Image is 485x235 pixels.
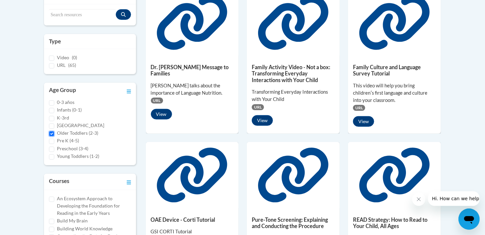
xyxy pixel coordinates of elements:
[4,5,54,10] span: Hi. How can we help?
[353,105,365,111] span: URL
[57,225,112,232] label: Building World Knowledge
[252,64,335,83] h5: Family Activity Video - Not a box: Transforming Everyday Interactions with Your Child
[127,177,131,186] a: Toggle collapse
[353,116,374,127] button: View
[49,9,116,21] input: Search resources
[252,88,335,103] div: Transforming Everyday Interactions with Your Child
[49,86,76,95] h3: Age Group
[57,62,66,68] span: URL
[412,193,425,206] iframe: Close message
[57,137,79,144] label: Pre K (4-5)
[68,62,76,68] span: (65)
[57,106,82,114] label: Infants (0-1)
[353,216,436,229] h5: READ Strategy: How to Read to Your Child, All Ages
[49,37,131,45] h3: Type
[57,99,74,106] label: 0-3 años
[151,216,234,223] h5: OAE Device - Corti Tutorial
[252,216,335,229] h5: Pure-Tone Screening: Explaining and Conducting the Procedure
[57,129,98,137] label: Older Toddlers (2-3)
[459,209,480,230] iframe: Button to launch messaging window
[57,153,99,160] label: Young Toddlers (1-2)
[353,64,436,77] h5: Family Culture and Language Survey Tutorial
[57,114,69,121] label: K-3rd
[57,145,88,152] label: Preschool (3-4)
[252,115,273,126] button: View
[57,195,131,217] label: An Ecosystem Approach to Developing the Foundation for Reading in the Early Years
[57,217,88,224] label: Build My Brain
[151,64,234,77] h5: Dr. [PERSON_NAME] Message to Families
[57,122,104,129] label: [GEOGRAPHIC_DATA]
[151,98,163,104] span: URL
[116,9,131,20] button: Search resources
[353,82,436,104] div: This video will help you bring childrenʹs first language and culture into your classroom.
[127,86,131,95] a: Toggle collapse
[252,104,264,110] span: URL
[151,82,234,97] div: [PERSON_NAME] talks about the importance of Language Nutrition.
[49,177,69,186] h3: Courses
[428,191,480,206] iframe: Message from company
[151,109,172,119] button: View
[72,55,77,60] span: (0)
[57,55,69,60] span: Video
